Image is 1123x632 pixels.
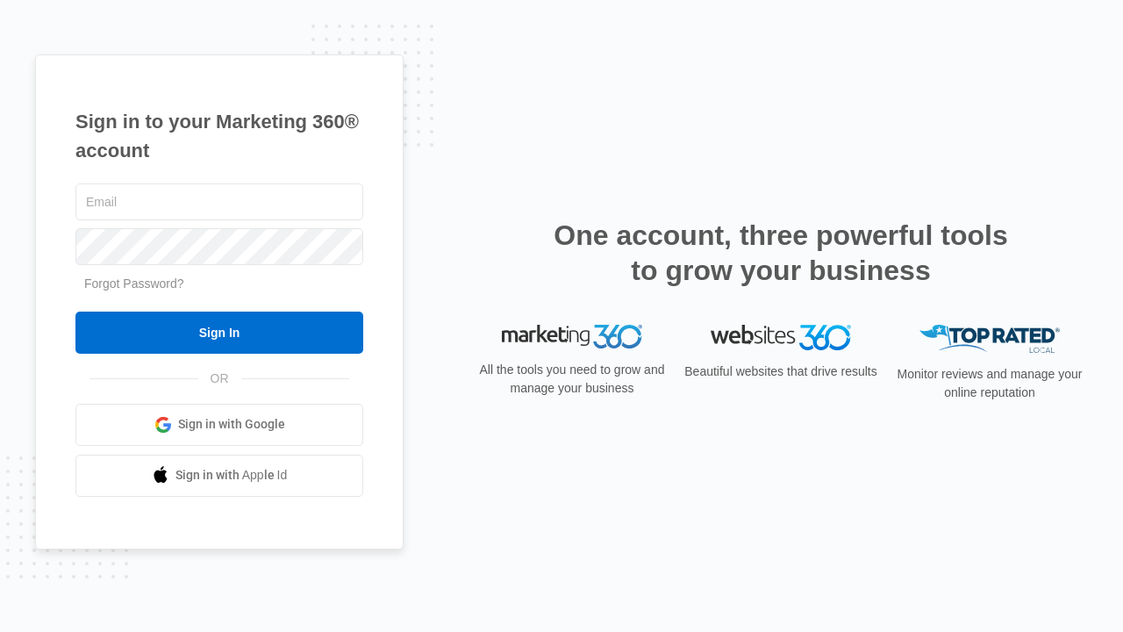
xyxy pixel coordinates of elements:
[75,107,363,165] h1: Sign in to your Marketing 360® account
[548,218,1013,288] h2: One account, three powerful tools to grow your business
[75,455,363,497] a: Sign in with Apple Id
[75,312,363,354] input: Sign In
[175,466,288,485] span: Sign in with Apple Id
[178,415,285,434] span: Sign in with Google
[84,276,184,291] a: Forgot Password?
[474,361,670,398] p: All the tools you need to grow and manage your business
[683,363,879,381] p: Beautiful websites that drive results
[502,325,642,349] img: Marketing 360
[919,325,1060,354] img: Top Rated Local
[198,370,241,388] span: OR
[711,325,851,350] img: Websites 360
[75,183,363,220] input: Email
[891,365,1088,402] p: Monitor reviews and manage your online reputation
[75,404,363,446] a: Sign in with Google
